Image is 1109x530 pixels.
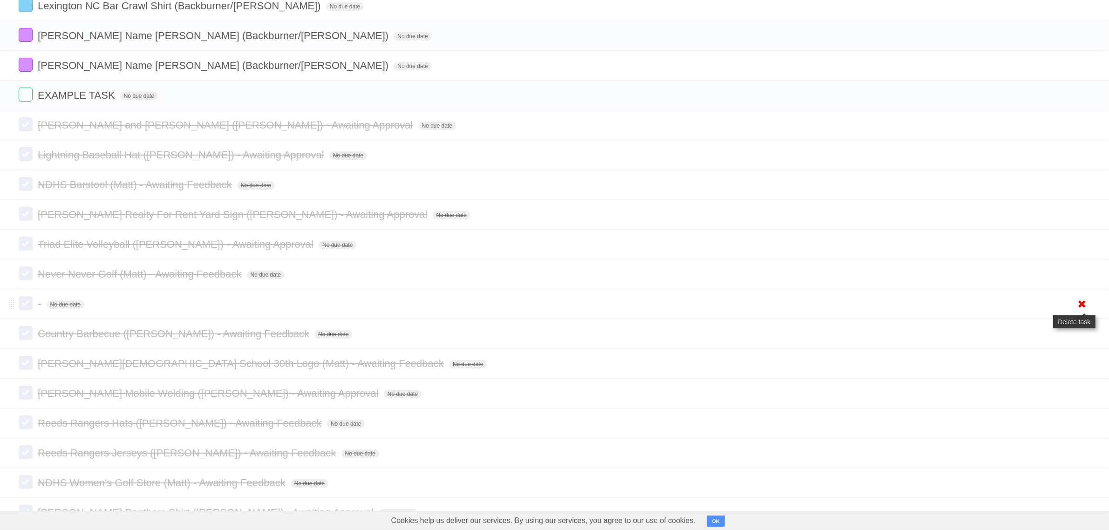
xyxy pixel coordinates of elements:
[382,511,705,530] span: Cookies help us deliver our services. By using our services, you agree to our use of cookies.
[38,447,338,459] span: Reeds Rangers Jerseys ([PERSON_NAME]) - Awaiting Feedback
[329,151,367,160] span: No due date
[38,328,312,340] span: Country Barbecue ([PERSON_NAME]) - Awaiting Feedback
[19,117,33,131] label: Done
[38,507,376,518] span: [PERSON_NAME] Panthers Shirt ([PERSON_NAME]) - Awaiting Approval
[449,360,487,368] span: No due date
[38,209,429,220] span: [PERSON_NAME] Realty For Rent Yard Sign ([PERSON_NAME]) - Awaiting Approval
[19,415,33,429] label: Done
[47,300,84,309] span: No due date
[19,475,33,489] label: Done
[38,417,324,429] span: Reeds Rangers Hats ([PERSON_NAME]) - Awaiting Feedback
[19,296,33,310] label: Done
[327,420,365,428] span: No due date
[120,92,158,100] span: No due date
[19,207,33,221] label: Done
[19,445,33,459] label: Done
[19,58,33,72] label: Done
[19,326,33,340] label: Done
[19,237,33,251] label: Done
[19,88,33,102] label: Done
[19,28,33,42] label: Done
[19,177,33,191] label: Done
[433,211,470,219] span: No due date
[19,505,33,519] label: Done
[19,266,33,280] label: Done
[38,268,244,280] span: Never Never Golf (Matt) - Awaiting Feedback
[38,89,117,101] span: EXAMPLE TASK
[291,479,328,488] span: No due date
[247,271,285,279] span: No due date
[38,358,446,369] span: [PERSON_NAME][DEMOGRAPHIC_DATA] School 30th Logo (Matt) - Awaiting Feedback
[341,449,379,458] span: No due date
[237,181,275,190] span: No due date
[319,241,356,249] span: No due date
[418,122,456,130] span: No due date
[38,179,234,190] span: NDHS Barstool (Matt) - Awaiting Feedback
[19,386,33,400] label: Done
[379,509,416,517] span: No due date
[19,147,33,161] label: Done
[707,516,725,527] button: OK
[394,32,431,41] span: No due date
[384,390,422,398] span: No due date
[38,30,391,41] span: [PERSON_NAME] Name [PERSON_NAME] (Backburner/[PERSON_NAME])
[38,238,316,250] span: Triad Elite Volleyball ([PERSON_NAME]) - Awaiting Approval
[38,387,381,399] span: [PERSON_NAME] Mobile Welding ([PERSON_NAME]) - Awaiting Approval
[38,298,43,310] span: -
[38,119,415,131] span: [PERSON_NAME] and [PERSON_NAME] ([PERSON_NAME]) - Awaiting Approval
[38,60,391,71] span: [PERSON_NAME] Name [PERSON_NAME] (Backburner/[PERSON_NAME])
[326,2,364,11] span: No due date
[19,356,33,370] label: Done
[38,149,327,161] span: Lightning Baseball Hat ([PERSON_NAME]) - Awaiting Approval
[394,62,431,70] span: No due date
[38,477,288,489] span: NDHS Women's Golf Store (Matt) - Awaiting Feedback
[314,330,352,339] span: No due date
